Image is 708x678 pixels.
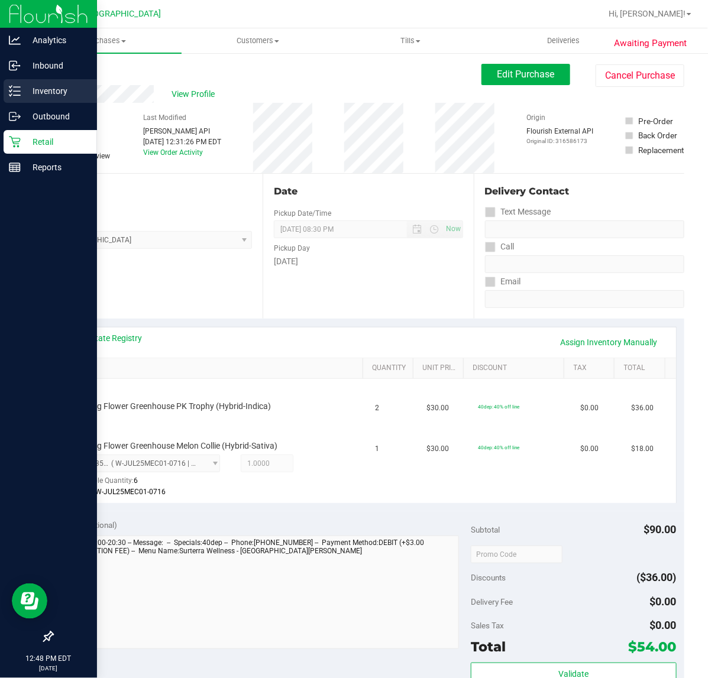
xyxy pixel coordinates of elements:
a: Assign Inventory Manually [553,332,665,352]
span: $36.00 [632,403,654,414]
label: Call [485,238,515,255]
button: Edit Purchase [481,64,570,85]
div: Flourish External API [526,126,593,145]
span: Subtotal [471,525,500,534]
div: Replacement [639,144,684,156]
label: Pickup Day [274,243,310,254]
span: Edit Purchase [497,69,555,80]
span: Delivery Fee [471,597,513,606]
inline-svg: Inbound [9,60,21,72]
p: Analytics [21,33,92,47]
a: Discount [473,364,560,373]
p: Inventory [21,84,92,98]
span: ($36.00) [637,571,677,583]
p: 12:48 PM EDT [5,653,92,664]
label: Text Message [485,203,551,220]
p: Outbound [21,109,92,124]
iframe: Resource center [12,583,47,619]
span: Hi, [PERSON_NAME]! [609,9,686,18]
input: Promo Code [471,546,562,563]
input: Format: (999) 999-9999 [485,220,684,238]
span: 6 [134,476,138,485]
span: $90.00 [644,523,677,536]
span: Deliveries [531,35,596,46]
div: [DATE] [274,255,463,268]
span: $54.00 [629,638,677,655]
label: Pickup Date/Time [274,208,331,219]
span: $0.00 [580,403,599,414]
span: Total [471,638,506,655]
span: Purchases [28,35,182,46]
a: Customers [182,28,335,53]
a: View State Registry [72,332,143,344]
span: Tills [335,35,487,46]
span: FD 3.5g Flower Greenhouse Melon Collie (Hybrid-Sativa) [74,440,278,452]
span: 40dep: 40% off line [478,404,520,410]
div: Available Quantity: [74,472,228,495]
span: $0.00 [580,443,599,455]
a: Tills [334,28,487,53]
span: FD 3.5g Flower Greenhouse PK Trophy (Hybrid-Indica) [74,401,271,412]
a: SKU [70,364,358,373]
div: Location [52,184,252,199]
inline-svg: Reports [9,161,21,173]
span: $0.00 [650,619,677,631]
a: Total [624,364,660,373]
p: Inbound [21,59,92,73]
span: 2 [376,403,380,414]
p: Reports [21,160,92,174]
a: View Order Activity [143,148,203,157]
label: Last Modified [143,112,186,123]
inline-svg: Retail [9,136,21,148]
div: Back Order [639,129,678,141]
span: Sales Tax [471,621,504,630]
div: Delivery Contact [485,184,684,199]
button: Cancel Purchase [596,64,684,87]
span: Awaiting Payment [614,37,687,50]
span: $30.00 [426,443,449,455]
inline-svg: Inventory [9,85,21,97]
span: $0.00 [650,595,677,608]
span: [GEOGRAPHIC_DATA] [80,9,161,19]
label: Email [485,273,521,290]
span: $30.00 [426,403,449,414]
a: Purchases [28,28,182,53]
span: $18.00 [632,443,654,455]
span: View Profile [172,88,219,100]
a: Quantity [372,364,408,373]
span: 40dep: 40% off line [478,445,520,450]
div: Date [274,184,463,199]
inline-svg: Outbound [9,111,21,122]
a: Unit Price [423,364,459,373]
a: Tax [574,364,610,373]
p: Original ID: 316586173 [526,137,593,145]
a: Deliveries [487,28,641,53]
span: W-JUL25MEC01-0716 [96,488,166,496]
div: [DATE] 12:31:26 PM EDT [143,137,221,147]
inline-svg: Analytics [9,34,21,46]
div: [PERSON_NAME] API [143,126,221,137]
span: Discounts [471,567,506,588]
p: [DATE] [5,664,92,673]
span: 1 [376,443,380,455]
p: Retail [21,135,92,149]
input: Format: (999) 999-9999 [485,255,684,273]
label: Origin [526,112,545,123]
div: Pre-Order [639,115,674,127]
span: Customers [182,35,334,46]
